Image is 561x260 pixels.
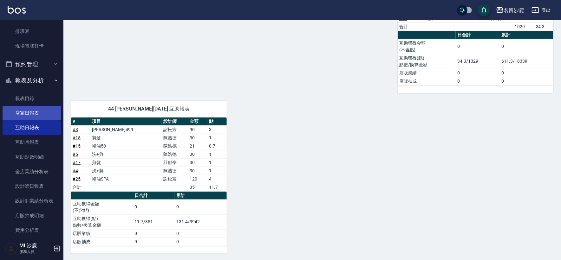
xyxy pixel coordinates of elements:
a: 互助月報表 [3,135,61,149]
a: #17 [73,160,81,165]
a: 設計師日報表 [3,179,61,193]
td: 0 [133,200,175,214]
a: 設計師業績分析表 [3,193,61,208]
a: 費用分析表 [3,223,61,238]
td: 洗+剪 [90,167,162,175]
td: 店販抽成 [71,238,133,246]
td: 21 [188,142,207,150]
td: 0 [500,77,553,85]
td: 30 [188,134,207,142]
td: 店販抽成 [398,77,456,85]
td: 0 [133,238,175,246]
a: 互助點數明細 [3,150,61,164]
table: a dense table [71,117,227,192]
td: 精油SPA [90,175,162,183]
p: 服務人員 [19,249,52,255]
td: 合計 [398,22,417,31]
td: 陳浩德 [162,142,188,150]
td: 1 [207,150,227,158]
td: 莊郁亭 [162,158,188,167]
a: 店家日報表 [3,106,61,120]
a: #3 [73,127,78,132]
button: 報表及分析 [3,72,61,89]
th: 累計 [175,192,227,200]
td: 0 [456,39,500,54]
h5: ML沙鹿 [19,243,52,249]
a: #15 [73,143,81,149]
a: 店販抽成明細 [3,208,61,223]
a: 全店業績分析表 [3,164,61,179]
td: 0.7 [207,142,227,150]
th: 日合計 [456,31,500,39]
th: 點 [207,117,227,126]
button: 名留沙鹿 [493,4,526,17]
a: #25 [73,176,81,181]
table: a dense table [398,31,553,86]
td: 30 [188,150,207,158]
td: 30 [188,158,207,167]
td: 合計 [71,183,90,191]
td: 店販業績 [71,229,133,238]
td: 謝松宸 [162,175,188,183]
td: 精油50 [90,142,162,150]
td: 互助獲得金額 (不含點) [398,39,456,54]
a: 現場電腦打卡 [3,39,61,53]
button: save [478,4,490,16]
td: 0 [500,39,553,54]
img: Logo [8,6,26,14]
td: 互助獲得金額 (不含點) [71,200,133,214]
td: 120 [188,175,207,183]
td: 4 [207,175,227,183]
td: 0 [175,200,227,214]
td: 611.3/18339 [500,54,553,69]
td: 3 [207,125,227,134]
a: #15 [73,135,81,140]
td: 0 [175,238,227,246]
td: 351 [188,183,207,191]
td: 互助獲得(點) 點數/換算金額 [398,54,456,69]
td: 34.3 [534,22,553,31]
th: 日合計 [133,192,175,200]
th: 項目 [90,117,162,126]
a: #5 [73,152,78,157]
td: 陳浩德 [162,150,188,158]
td: 陳浩德 [162,167,188,175]
td: 0 [500,69,553,77]
th: # [71,117,90,126]
a: #26 [399,16,407,21]
td: 0 [456,77,500,85]
td: 1 [207,167,227,175]
th: 累計 [500,31,553,39]
span: 44 [PERSON_NAME][DATE] 互助報表 [79,106,219,112]
td: 34.3/1029 [456,54,500,69]
td: 剪髮 [90,134,162,142]
a: 報表目錄 [3,91,61,106]
th: 金額 [188,117,207,126]
td: 0 [175,229,227,238]
td: 剪髮 [90,158,162,167]
a: 互助日報表 [3,120,61,135]
img: Person [5,242,18,255]
td: 0 [456,69,500,77]
td: [PERSON_NAME]499 [90,125,162,134]
td: 1029 [513,22,534,31]
table: a dense table [71,192,227,246]
td: 0 [133,229,175,238]
button: 預約管理 [3,56,61,73]
button: 登出 [529,4,553,16]
td: 131.4/3942 [175,214,227,229]
td: 洗+剪 [90,150,162,158]
div: 名留沙鹿 [504,6,524,14]
td: 1 [207,134,227,142]
td: 11.7 [207,183,227,191]
td: 互助獲得(點) 點數/換算金額 [71,214,133,229]
td: 謝松宸 [162,125,188,134]
td: 90 [188,125,207,134]
td: 1 [207,158,227,167]
th: 設計師 [162,117,188,126]
a: #4 [73,168,78,173]
a: 排班表 [3,24,61,39]
td: 30 [188,167,207,175]
td: 店販業績 [398,69,456,77]
td: 陳浩德 [162,134,188,142]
